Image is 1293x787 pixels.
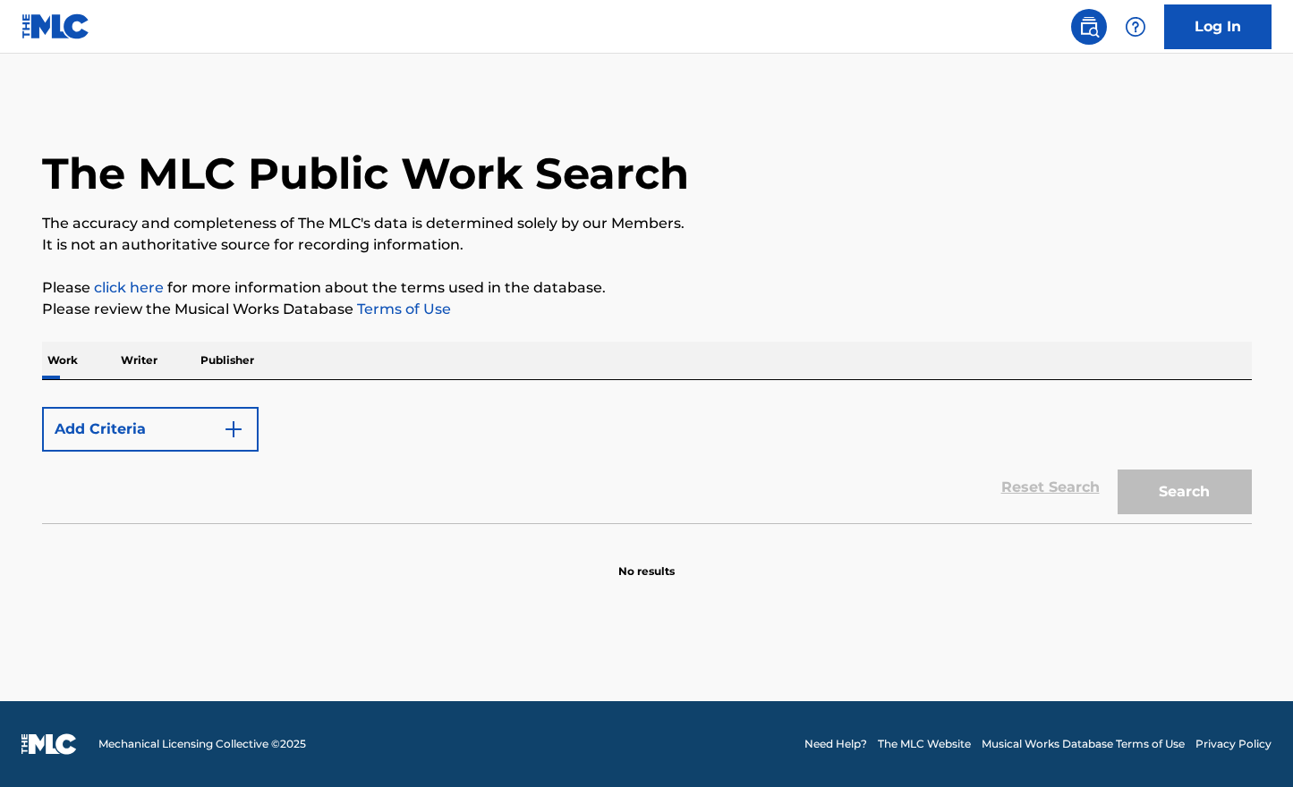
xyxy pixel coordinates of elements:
a: Privacy Policy [1195,736,1272,752]
a: Log In [1164,4,1272,49]
button: Add Criteria [42,407,259,452]
img: logo [21,733,77,755]
a: click here [94,279,164,296]
img: MLC Logo [21,13,90,39]
div: Help [1118,9,1153,45]
a: The MLC Website [878,736,971,752]
form: Search Form [42,398,1252,523]
img: 9d2ae6d4665cec9f34b9.svg [223,419,244,440]
p: Please for more information about the terms used in the database. [42,277,1252,299]
p: Please review the Musical Works Database [42,299,1252,320]
img: help [1125,16,1146,38]
a: Terms of Use [353,300,451,317]
a: Musical Works Database Terms of Use [982,736,1185,752]
p: It is not an authoritative source for recording information. [42,234,1252,256]
p: Work [42,342,83,379]
iframe: Chat Widget [1204,701,1293,787]
a: Need Help? [804,736,867,752]
span: Mechanical Licensing Collective © 2025 [98,736,306,752]
p: Publisher [195,342,259,379]
a: Public Search [1071,9,1107,45]
p: Writer [115,342,163,379]
p: The accuracy and completeness of The MLC's data is determined solely by our Members. [42,213,1252,234]
p: No results [618,542,675,580]
img: search [1078,16,1100,38]
h1: The MLC Public Work Search [42,147,689,200]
